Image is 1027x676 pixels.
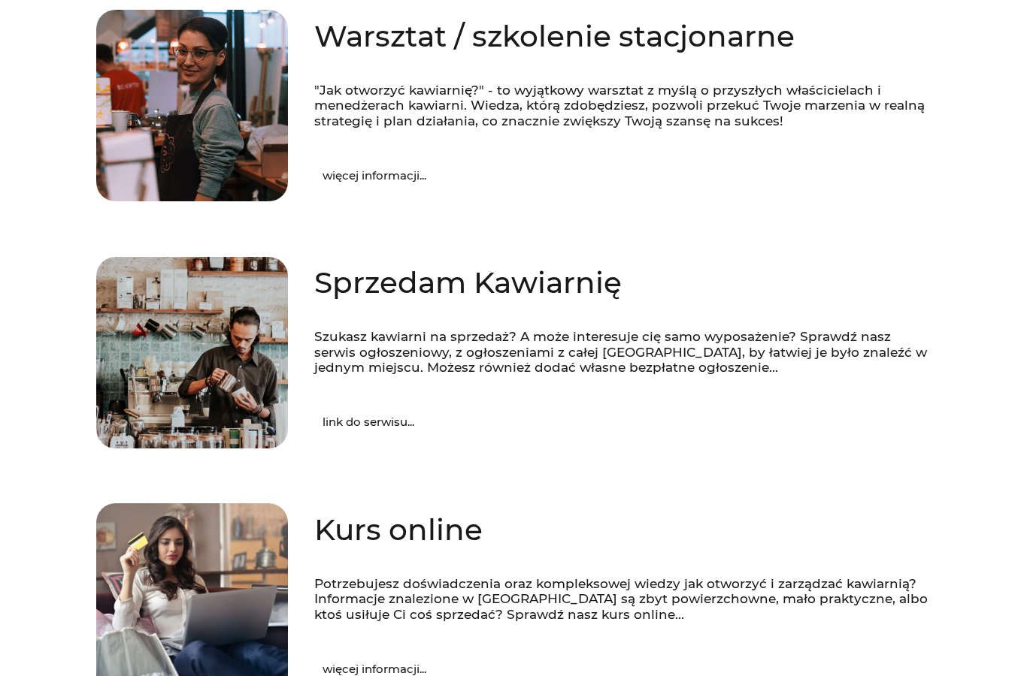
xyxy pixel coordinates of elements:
[96,258,288,449] img: sprzedam kawiarnię
[295,403,441,442] a: link do serwisu...
[314,264,931,303] h2: Sprzedam Kawiarnię
[96,11,288,202] img: jak otworzyć kawiarnię?
[314,512,931,550] h2: Kurs online
[314,18,931,56] h2: Warsztat / szkolenie stacjonarne
[295,157,453,195] a: więcej informacji...
[314,83,931,129] h2: "Jak otworzyć kawiarnię?" - to wyjątkowy warsztat z myślą o przyszłych właścicielach i menedżerac...
[314,577,931,623] h2: Potrzebujesz doświadczenia oraz kompleksowej wiedzy jak otworzyć i zarządzać kawiarnią? Informacj...
[323,417,414,428] span: link do serwisu...
[314,330,931,376] h2: Szukasz kawiarni na sprzedaż? A może interesuje cię samo wyposażenie? Sprawdź nasz serwis ogłosze...
[323,664,426,675] span: więcej informacji...
[323,171,426,182] span: więcej informacji...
